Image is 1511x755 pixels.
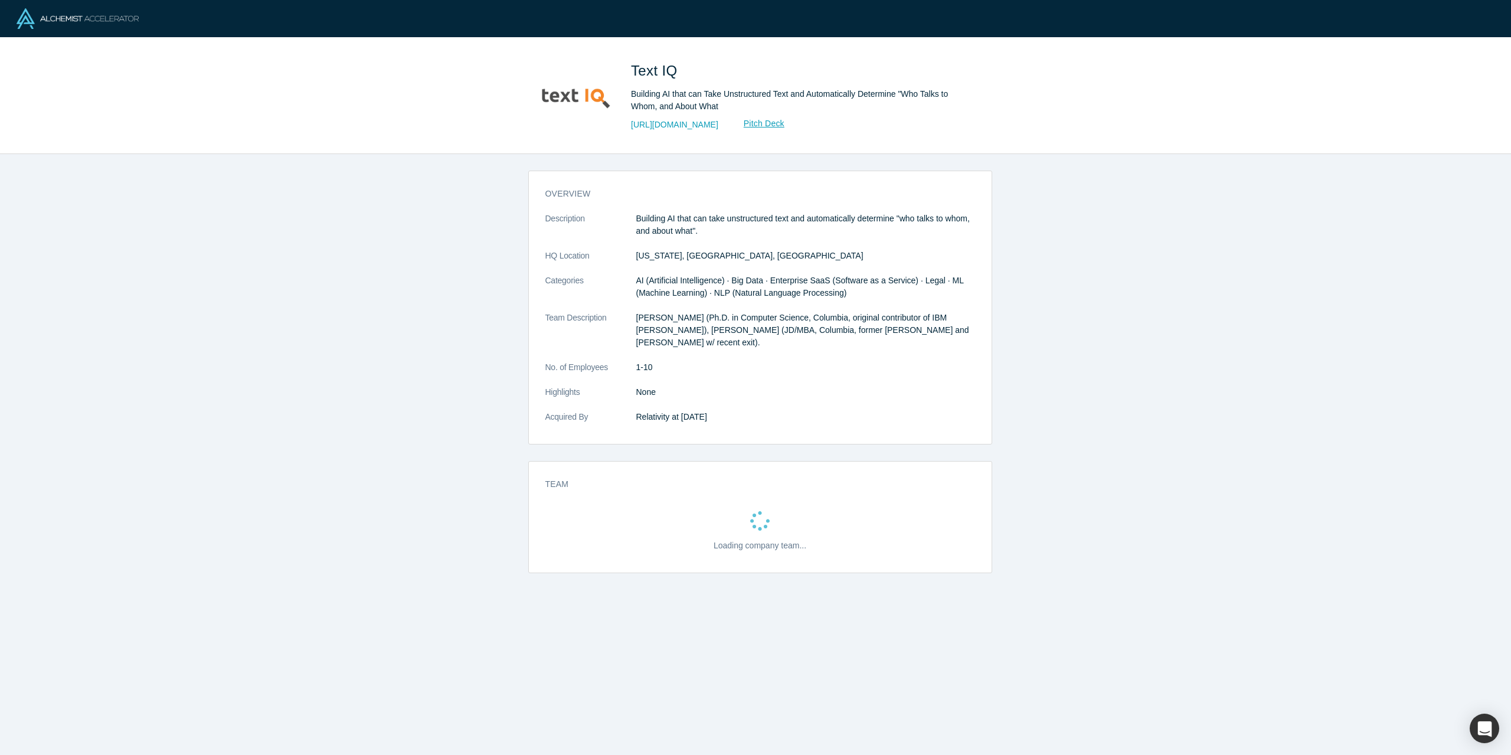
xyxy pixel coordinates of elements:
[636,386,975,398] p: None
[545,361,636,386] dt: No. of Employees
[545,188,959,200] h3: overview
[545,411,636,436] dt: Acquired By
[631,119,718,131] a: [URL][DOMAIN_NAME]
[636,213,975,237] p: Building AI that can take unstructured text and automatically determine "who talks to whom, and a...
[636,276,964,298] span: AI (Artificial Intelligence) · Big Data · Enterprise SaaS (Software as a Service) · Legal · ML (M...
[636,250,975,262] dd: [US_STATE], [GEOGRAPHIC_DATA], [GEOGRAPHIC_DATA]
[545,386,636,411] dt: Highlights
[545,478,959,491] h3: Team
[731,117,785,130] a: Pitch Deck
[545,312,636,361] dt: Team Description
[17,8,139,29] img: Alchemist Logo
[714,540,806,552] p: Loading company team...
[636,411,975,423] dd: Relativity at [DATE]
[545,274,636,312] dt: Categories
[631,63,682,79] span: Text IQ
[532,54,614,137] img: Text IQ's Logo
[545,213,636,250] dt: Description
[636,361,975,374] dd: 1-10
[545,250,636,274] dt: HQ Location
[636,312,975,349] p: [PERSON_NAME] (Ph.D. in Computer Science, Columbia, original contributor of IBM [PERSON_NAME]), [...
[631,88,961,113] div: Building AI that can Take Unstructured Text and Automatically Determine "Who Talks to Whom, and A...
